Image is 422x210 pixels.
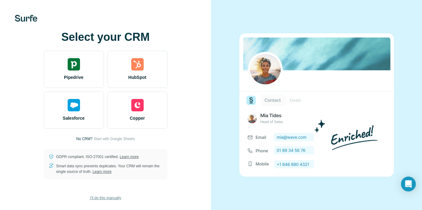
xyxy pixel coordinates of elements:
[401,177,416,191] div: Open Intercom Messenger
[131,99,144,111] img: copper's logo
[68,58,80,71] img: pipedrive's logo
[15,15,37,22] img: Surfe's logo
[56,163,162,174] p: Smart data sync prevents duplicates. Your CRM will remain the single source of truth.
[76,136,93,142] p: No CRM?
[130,115,145,121] span: Copper
[239,33,394,177] img: none image
[120,155,139,159] a: Learn more
[131,58,144,71] img: hubspot's logo
[44,31,167,43] h1: Select your CRM
[93,169,112,174] a: Learn more
[90,195,121,201] span: I’ll do this manually
[68,99,80,111] img: salesforce's logo
[128,74,146,80] span: HubSpot
[94,136,135,142] button: Start with Google Sheets
[56,154,139,160] p: GDPR compliant. ISO-27001 certified.
[86,193,125,203] button: I’ll do this manually
[63,115,85,121] span: Salesforce
[64,74,83,80] span: Pipedrive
